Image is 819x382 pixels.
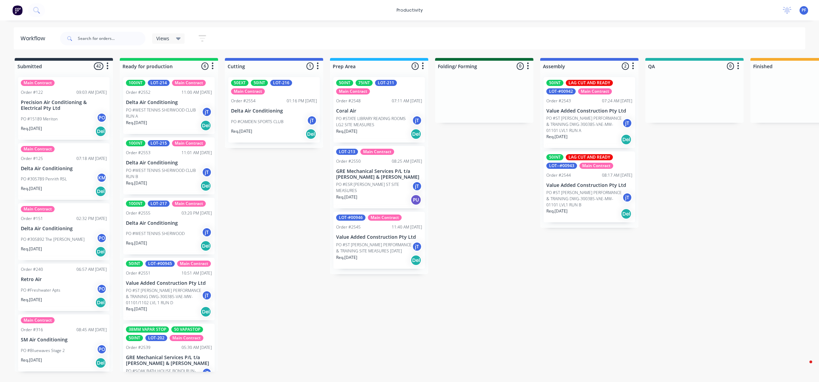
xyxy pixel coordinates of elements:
[182,210,212,216] div: 03:20 PM [DATE]
[126,368,202,380] p: PO #SOAK BATH HOUSE BONDI RUN- B,C,D
[126,201,145,207] div: 100INT
[336,116,412,128] p: PO #STATE LIBRARY READING ROOMS LG2 SITE MEASURES
[21,216,43,222] div: Order #151
[126,107,202,119] p: PO #WEST TENNIS SHERWOOD CLUB RUN A
[148,80,170,86] div: LOT-214
[231,98,256,104] div: Order #2554
[182,89,212,95] div: 11:00 AM [DATE]
[18,203,110,260] div: Main ContractOrder #15102:32 PM [DATE]Delta Air ConditioningPO #305892 The [PERSON_NAME]POReq.[DA...
[336,215,365,221] div: LOT-#00946
[368,215,402,221] div: Main Contract
[126,355,212,366] p: GRE Mechanical Services P/L t/a [PERSON_NAME] & [PERSON_NAME]
[21,156,43,162] div: Order #125
[21,89,43,95] div: Order #122
[170,335,203,341] div: Main Contract
[356,80,373,86] div: 75INT
[126,306,147,312] p: Req. [DATE]
[336,149,358,155] div: LOT-213
[622,192,632,203] div: jT
[171,326,203,333] div: 50 VAPASTOP
[392,98,422,104] div: 07:11 AM [DATE]
[802,7,806,13] span: PF
[202,290,212,300] div: jT
[21,166,107,172] p: Delta Air Conditioning
[182,270,212,276] div: 10:51 AM [DATE]
[200,180,211,191] div: Del
[126,140,145,146] div: 100INT
[18,77,110,140] div: Main ContractOrder #12209:03 AM [DATE]Precision Air Conditioning & Electrical Pty LtdPO #15189 Me...
[21,337,107,343] p: SM Air Conditioning
[231,108,317,114] p: Delta Air Conditioning
[200,120,211,131] div: Del
[21,116,58,122] p: PO #15189 Meriton
[126,120,147,126] p: Req. [DATE]
[21,206,55,212] div: Main Contract
[411,194,421,205] div: PU
[21,226,107,232] p: Delta Air Conditioning
[411,129,421,139] div: Del
[21,176,67,182] p: PO #305789 Penrith RSL
[76,266,107,273] div: 06:57 AM [DATE]
[97,113,107,123] div: PO
[126,231,185,237] p: PO #WEST TENNIS SHERWOOD
[392,224,422,230] div: 11:40 AM [DATE]
[126,335,143,341] div: 50INT
[336,80,353,86] div: 50INT
[546,208,567,214] p: Req. [DATE]
[336,194,357,200] p: Req. [DATE]
[148,140,170,146] div: LOT-215
[231,80,248,86] div: 50EXT
[412,115,422,126] div: jT
[566,80,613,86] div: LAG CUT AND READY
[336,108,422,114] p: Coral Air
[126,150,150,156] div: Order #2553
[18,143,110,200] div: Main ContractOrder #12507:18 AM [DATE]Delta Air ConditioningPO #305789 Penrith RSLKMReq.[DATE]Del
[123,198,215,255] div: 100INTLOT-217Main ContractOrder #255503:20 PM [DATE]Delta Air ConditioningPO #WEST TENNIS SHERWOO...
[336,254,357,261] p: Req. [DATE]
[411,255,421,266] div: Del
[126,326,169,333] div: 38MM VAPAR STOP
[546,98,571,104] div: Order #2543
[76,156,107,162] div: 07:18 AM [DATE]
[95,297,106,308] div: Del
[546,115,622,134] p: PO #ST [PERSON_NAME] PERFORMANCE & TRAINING DWG-300385-VAE-MW-01101 LVL1 RUN A
[21,277,107,282] p: Retro Air
[546,88,576,94] div: LOT-#00942
[20,34,48,43] div: Workflow
[544,151,635,222] div: 50INTLAG CUT AND READYLOT--#00943Main ContractOrder #254408:17 AM [DATE]Value Added Construction ...
[97,173,107,183] div: KM
[231,88,265,94] div: Main Contract
[287,98,317,104] div: 01:16 PM [DATE]
[336,242,412,254] p: PO #ST [PERSON_NAME] PERFORMANCE & TRAINING SITE MEASURES [DATE]
[97,344,107,354] div: PO
[336,88,370,94] div: Main Contract
[156,35,169,42] span: Views
[145,261,175,267] div: LOT-#00945
[544,77,635,148] div: 50INTLAG CUT AND READYLOT-#00942Main ContractOrder #254307:24 AM [DATE]Value Added Construction P...
[126,344,150,351] div: Order #2539
[622,118,632,128] div: jT
[126,167,202,180] p: PO #WEST TENNIS SHERWOOD CLUB RUN B
[182,150,212,156] div: 11:01 AM [DATE]
[231,119,284,125] p: PO #CAMDEN SPORTS CLUB
[200,306,211,317] div: Del
[579,163,613,169] div: Main Contract
[566,154,613,160] div: LAG CUT AND READY
[336,181,412,194] p: PO #ESR [PERSON_NAME] ST SITE MEASURES
[126,100,212,105] p: Delta Air Conditioning
[95,126,106,137] div: Del
[21,100,107,111] p: Precision Air Conditioning & Electrical Pty Ltd
[412,181,422,191] div: jT
[333,77,425,143] div: 50INT75INTLOT-211Main ContractOrder #254807:11 AM [DATE]Coral AirPO #STATE LIBRARY READING ROOMS ...
[21,297,42,303] p: Req. [DATE]
[546,190,622,208] p: PO #ST [PERSON_NAME] PERFORMANCE & TRAINING DWG-300385-VAE-MW-01101 LVL1 RUN B
[126,80,145,86] div: 100INT
[172,201,206,207] div: Main Contract
[21,357,42,363] p: Req. [DATE]
[21,266,43,273] div: Order #240
[202,107,212,117] div: jT
[76,216,107,222] div: 02:32 PM [DATE]
[336,98,361,104] div: Order #2548
[126,240,147,246] p: Req. [DATE]
[228,77,320,143] div: 50EXT50INTLOT-216Main ContractOrder #255401:16 PM [DATE]Delta Air ConditioningPO #CAMDEN SPORTS C...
